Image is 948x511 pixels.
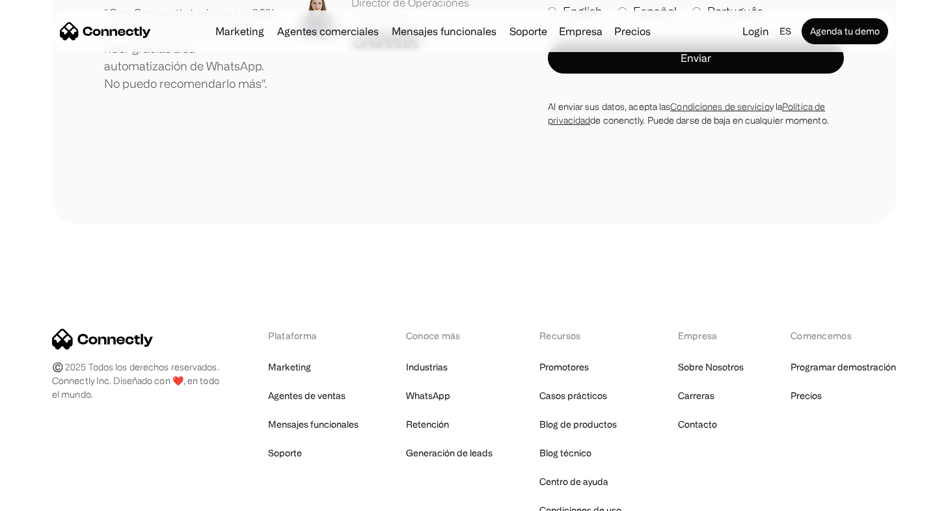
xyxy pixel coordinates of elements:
[406,329,493,342] div: Conoce más
[678,329,744,342] div: Empresa
[791,329,896,342] div: Comencemos
[60,21,151,41] a: home
[539,387,607,405] a: Casos prácticos
[406,358,448,376] a: Industrias
[774,22,799,40] div: es
[678,415,717,434] a: Contacto
[272,26,384,36] a: Agentes comerciales
[386,26,502,36] a: Mensajes funcionales
[779,22,791,40] div: es
[268,358,311,376] a: Marketing
[406,444,493,462] a: Generación de leads
[539,358,589,376] a: Promotores
[548,100,844,127] div: Al enviar sus datos, acepta las y la de conenctly. Puede darse de baja en cualquier momento.
[678,358,744,376] a: Sobre Nosotros
[268,444,302,462] a: Soporte
[791,358,896,376] a: Programar demostración
[268,387,345,405] a: Agentes de ventas
[539,329,630,342] div: Recursos
[609,26,656,36] a: Precios
[555,22,606,40] div: Empresa
[670,102,769,111] a: Condiciones de servicio
[13,487,78,506] aside: Language selected: Español
[26,488,78,506] ul: Language list
[539,415,617,434] a: Blog de productos
[559,22,603,40] div: Empresa
[210,26,269,36] a: Marketing
[548,102,825,125] a: Política de privacidad
[268,415,359,434] a: Mensajes funcionales
[678,387,714,405] a: Carreras
[791,387,822,405] a: Precios
[802,18,888,44] a: Agenda tu demo
[406,415,449,434] a: Retención
[539,444,591,462] a: Blog técnico
[504,26,552,36] a: Soporte
[539,473,608,491] a: Centro de ayuda
[737,22,774,40] a: Login
[548,42,844,74] button: Enviar
[406,387,450,405] a: WhatsApp
[268,329,359,342] div: Plataforma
